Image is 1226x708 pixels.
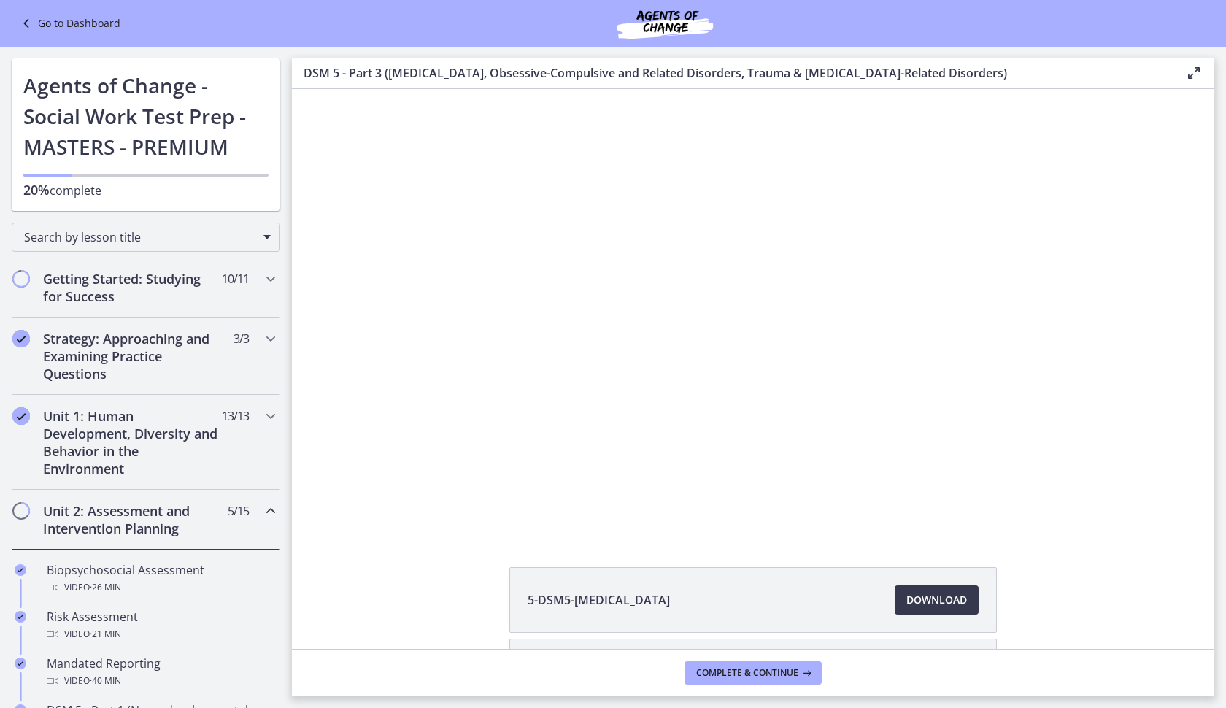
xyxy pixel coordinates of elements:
[47,626,274,643] div: Video
[90,579,121,596] span: · 26 min
[292,89,1214,534] iframe: Video Lesson
[23,181,269,199] p: complete
[222,407,249,425] span: 13 / 13
[12,330,30,347] i: Completed
[906,591,967,609] span: Download
[222,270,249,288] span: 10 / 11
[47,655,274,690] div: Mandated Reporting
[47,579,274,596] div: Video
[696,667,798,679] span: Complete & continue
[577,6,752,41] img: Agents of Change
[23,70,269,162] h1: Agents of Change - Social Work Test Prep - MASTERS - PREMIUM
[47,561,274,596] div: Biopsychosocial Assessment
[685,661,822,685] button: Complete & continue
[18,15,120,32] a: Go to Dashboard
[12,407,30,425] i: Completed
[15,658,26,669] i: Completed
[15,611,26,623] i: Completed
[47,672,274,690] div: Video
[43,407,221,477] h2: Unit 1: Human Development, Diversity and Behavior in the Environment
[43,330,221,382] h2: Strategy: Approaching and Examining Practice Questions
[895,585,979,615] a: Download
[228,502,249,520] span: 5 / 15
[90,626,121,643] span: · 21 min
[304,64,1162,82] h3: DSM 5 - Part 3 ([MEDICAL_DATA], Obsessive-Compulsive and Related Disorders, Trauma & [MEDICAL_DAT...
[47,608,274,643] div: Risk Assessment
[15,564,26,576] i: Completed
[528,591,670,609] span: 5-DSM5-[MEDICAL_DATA]
[43,502,221,537] h2: Unit 2: Assessment and Intervention Planning
[23,181,50,199] span: 20%
[43,270,221,305] h2: Getting Started: Studying for Success
[12,223,280,252] div: Search by lesson title
[90,672,121,690] span: · 40 min
[234,330,249,347] span: 3 / 3
[24,229,256,245] span: Search by lesson title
